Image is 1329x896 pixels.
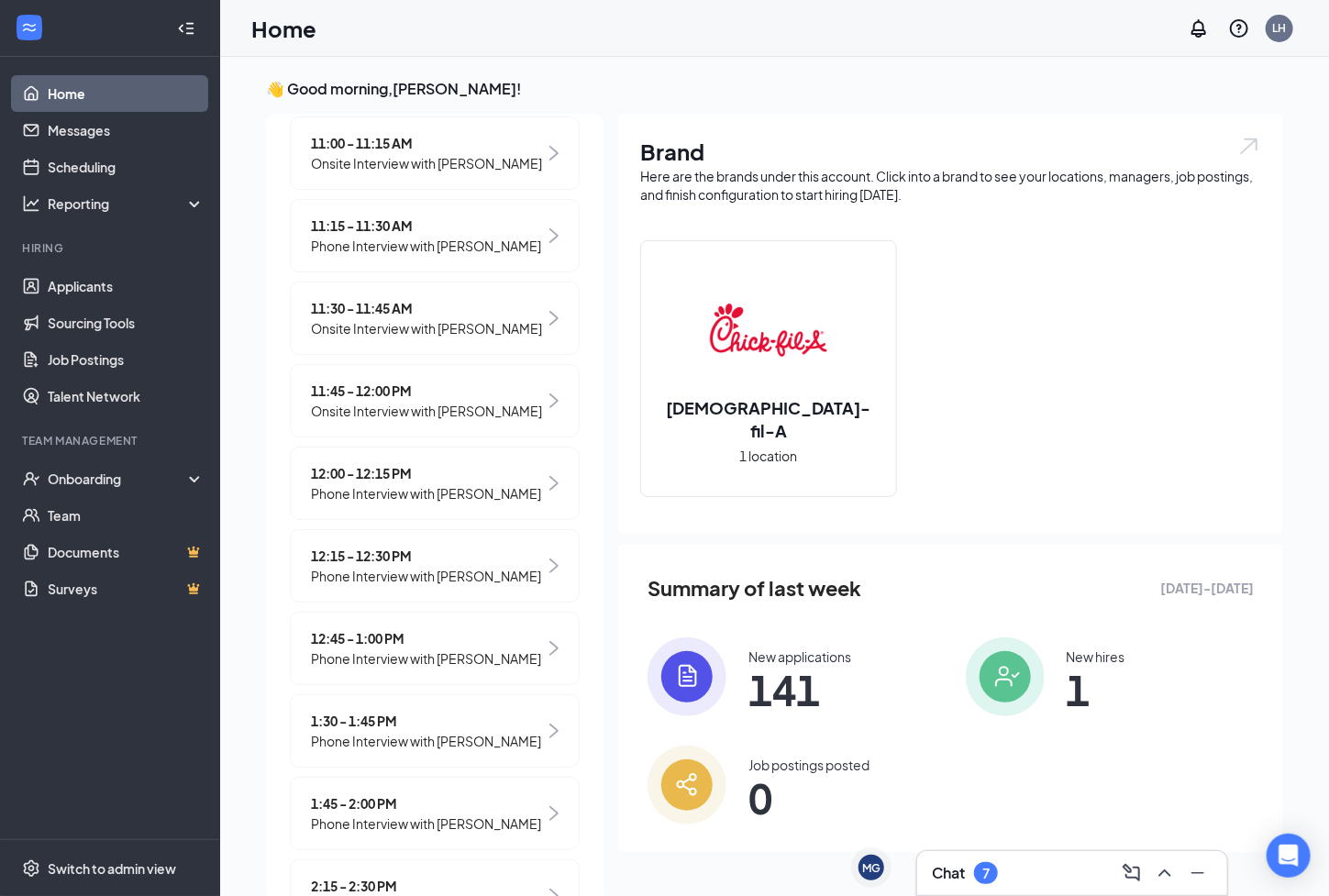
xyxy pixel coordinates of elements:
[1273,20,1287,36] div: LH
[1187,862,1209,884] svg: Minimize
[48,470,189,488] div: Onboarding
[932,863,965,883] h3: Chat
[48,149,205,185] a: Scheduling
[1150,858,1179,888] button: ChevronUp
[1267,834,1311,878] div: Open Intercom Messenger
[748,647,851,666] div: New applications
[311,318,542,338] span: Onsite Interview with [PERSON_NAME]
[311,381,542,401] span: 11:45 - 12:00 PM
[48,341,205,378] a: Job Postings
[1183,858,1213,888] button: Minimize
[20,18,39,37] svg: WorkstreamLogo
[22,433,201,448] div: Team Management
[22,194,40,213] svg: Analysis
[48,859,176,878] div: Switch to admin view
[641,396,896,442] h2: [DEMOGRAPHIC_DATA]-fil-A
[311,648,541,669] span: Phone Interview with [PERSON_NAME]
[48,194,205,213] div: Reporting
[1160,578,1254,598] span: [DATE] - [DATE]
[48,75,205,112] a: Home
[640,136,1261,167] h1: Brand
[311,216,541,236] span: 11:15 - 11:30 AM
[48,378,205,415] a: Talent Network
[22,859,40,878] svg: Settings
[311,401,542,421] span: Onsite Interview with [PERSON_NAME]
[311,793,541,813] span: 1:45 - 2:00 PM
[1228,17,1250,39] svg: QuestionInfo
[311,731,541,751] span: Phone Interview with [PERSON_NAME]
[311,813,541,834] span: Phone Interview with [PERSON_NAME]
[1117,858,1146,888] button: ComposeMessage
[48,304,205,341] a: Sourcing Tools
[48,570,205,607] a: SurveysCrown
[748,673,851,706] span: 141
[648,746,726,824] img: icon
[48,268,205,304] a: Applicants
[48,534,205,570] a: DocumentsCrown
[1067,673,1125,706] span: 1
[48,112,205,149] a: Messages
[311,133,542,153] span: 11:00 - 11:15 AM
[311,483,541,503] span: Phone Interview with [PERSON_NAME]
[311,298,542,318] span: 11:30 - 11:45 AM
[266,79,1283,99] h3: 👋 Good morning, [PERSON_NAME] !
[748,756,869,774] div: Job postings posted
[311,628,541,648] span: 12:45 - 1:00 PM
[311,546,541,566] span: 12:15 - 12:30 PM
[648,637,726,716] img: icon
[311,153,542,173] span: Onsite Interview with [PERSON_NAME]
[251,13,316,44] h1: Home
[640,167,1261,204] div: Here are the brands under this account. Click into a brand to see your locations, managers, job p...
[311,566,541,586] span: Phone Interview with [PERSON_NAME]
[311,876,541,896] span: 2:15 - 2:30 PM
[177,19,195,38] svg: Collapse
[1067,647,1125,666] div: New hires
[1121,862,1143,884] svg: ComposeMessage
[1188,17,1210,39] svg: Notifications
[22,240,201,256] div: Hiring
[22,470,40,488] svg: UserCheck
[862,860,880,876] div: MG
[748,781,869,814] span: 0
[311,711,541,731] span: 1:30 - 1:45 PM
[1237,136,1261,157] img: open.6027fd2a22e1237b5b06.svg
[982,866,990,881] div: 7
[311,463,541,483] span: 12:00 - 12:15 PM
[740,446,798,466] span: 1 location
[710,271,827,389] img: Chick-fil-A
[311,236,541,256] span: Phone Interview with [PERSON_NAME]
[648,572,861,604] span: Summary of last week
[1154,862,1176,884] svg: ChevronUp
[48,497,205,534] a: Team
[966,637,1045,716] img: icon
